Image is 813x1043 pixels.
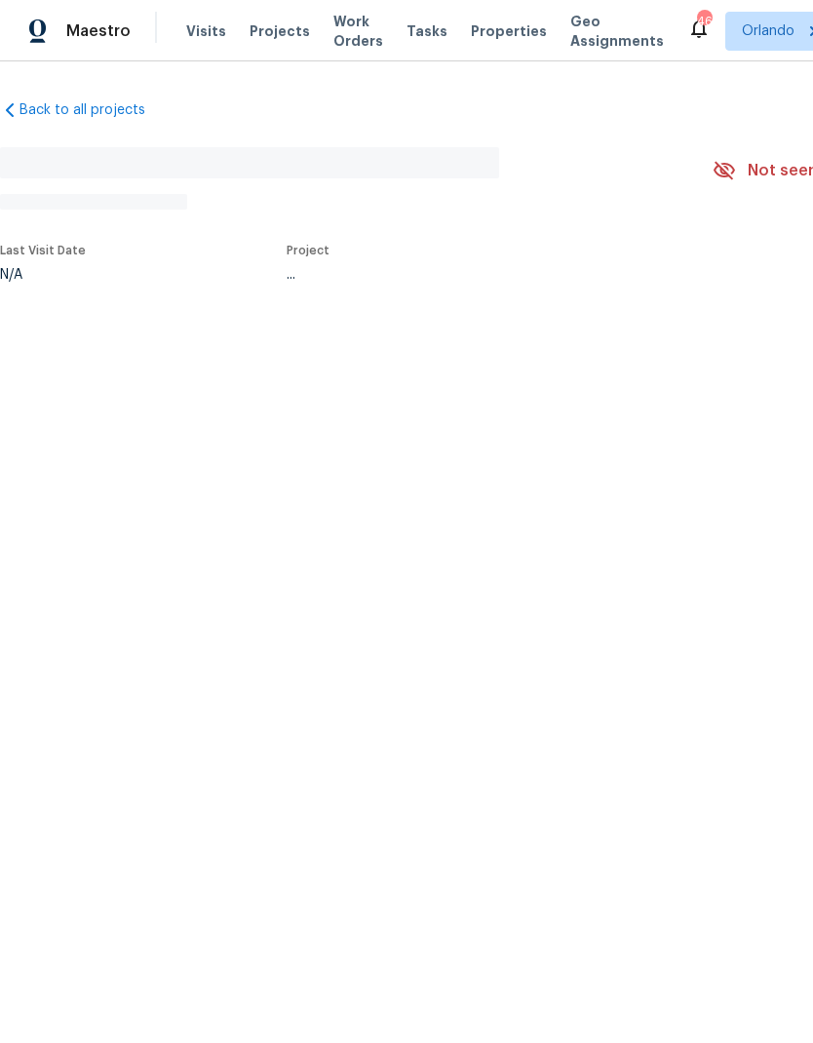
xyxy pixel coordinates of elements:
div: 46 [697,12,711,31]
span: Tasks [406,24,447,38]
div: ... [287,268,661,282]
span: Maestro [66,21,131,41]
span: Project [287,245,329,256]
span: Orlando [742,21,794,41]
span: Projects [250,21,310,41]
span: Work Orders [333,12,383,51]
span: Geo Assignments [570,12,664,51]
span: Properties [471,21,547,41]
span: Visits [186,21,226,41]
